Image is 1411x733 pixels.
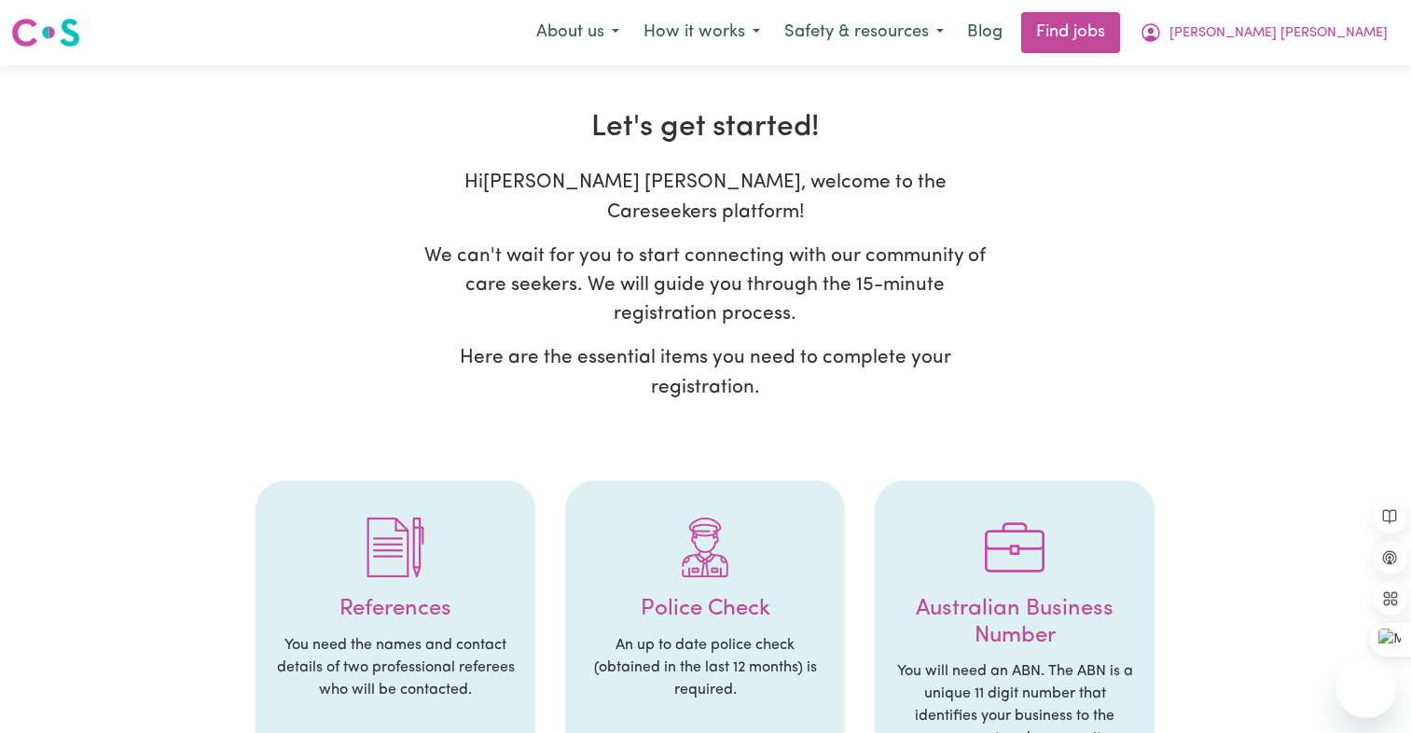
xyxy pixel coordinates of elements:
[1127,13,1400,52] button: My Account
[422,242,988,329] p: We can't wait for you to start connecting with our community of care seekers. We will guide you t...
[11,11,80,54] a: Careseekers logo
[274,596,517,623] h4: References
[1336,658,1396,718] iframe: Button to launch messaging window
[584,634,826,701] p: An up to date police check (obtained in the last 12 months) is required.
[129,110,1282,145] h2: Let's get started!
[893,596,1136,650] h4: Australian Business Number
[631,13,772,52] button: How it works
[772,13,956,52] button: Safety & resources
[524,13,631,52] button: About us
[422,343,988,401] p: Here are the essential items you need to complete your registration.
[1169,23,1388,44] span: [PERSON_NAME] [PERSON_NAME]
[584,596,826,623] h4: Police Check
[1021,12,1120,53] a: Find jobs
[274,634,517,701] p: You need the names and contact details of two professional referees who will be contacted.
[11,16,80,49] img: Careseekers logo
[956,12,1014,53] a: Blog
[422,168,988,226] p: Hi [PERSON_NAME] [PERSON_NAME] , welcome to the Careseekers platform!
